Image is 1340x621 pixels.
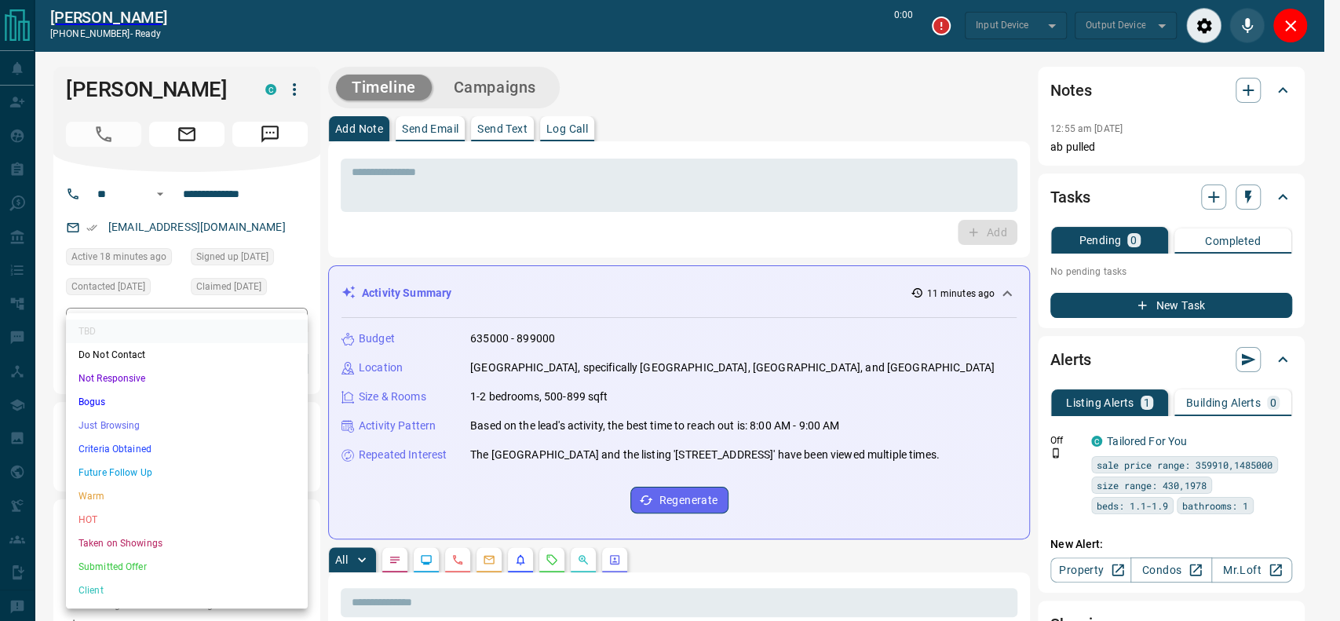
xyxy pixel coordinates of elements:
[66,532,308,555] li: Taken on Showings
[66,437,308,461] li: Criteria Obtained
[66,343,308,367] li: Do Not Contact
[66,508,308,532] li: HOT
[66,390,308,414] li: Bogus
[66,579,308,602] li: Client
[66,367,308,390] li: Not Responsive
[66,484,308,508] li: Warm
[66,461,308,484] li: Future Follow Up
[66,414,308,437] li: Just Browsing
[66,555,308,579] li: Submitted Offer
